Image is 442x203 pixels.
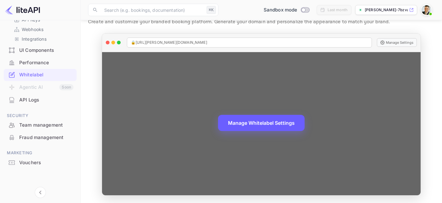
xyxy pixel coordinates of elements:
span: Sandbox mode [264,7,297,14]
a: Performance [4,57,77,68]
span: 🔒 [URL][PERSON_NAME][DOMAIN_NAME] [131,40,207,45]
div: Integrations [11,34,74,43]
div: Performance [19,59,74,66]
a: Integrations [14,36,72,42]
div: Webhooks [11,25,74,34]
div: Fraud management [4,132,77,144]
span: Security [4,112,77,119]
span: Marketing [4,150,77,156]
div: Vouchers [4,157,77,169]
button: Collapse navigation [35,187,46,198]
div: Performance [4,57,77,69]
button: Manage Settings [377,38,417,47]
a: Whitelabel [4,69,77,80]
p: Create and customize your branded booking platform. Generate your domain and personalize the appe... [88,18,435,26]
p: [PERSON_NAME]-7bzva.[PERSON_NAME]... [365,7,408,13]
img: LiteAPI logo [5,5,40,15]
a: Fraud management [4,132,77,143]
div: ⌘K [207,6,216,14]
div: Team management [19,122,74,129]
a: Webhooks [14,26,72,33]
p: Webhooks [22,26,43,33]
div: UI Components [19,47,74,54]
img: Hari Luker [422,5,431,15]
div: Vouchers [19,159,74,166]
div: Switch to Production mode [261,7,312,14]
input: Search (e.g. bookings, documentation) [100,4,204,16]
a: Vouchers [4,157,77,168]
button: Manage Whitelabel Settings [218,115,305,131]
div: Fraud management [19,134,74,141]
div: Whitelabel [4,69,77,81]
div: Whitelabel [19,71,74,79]
a: API Logs [4,94,77,106]
div: API Logs [4,94,77,106]
div: API Logs [19,97,74,104]
div: Last month [328,7,348,13]
a: UI Components [4,44,77,56]
p: Integrations [22,36,47,42]
a: Team management [4,119,77,131]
